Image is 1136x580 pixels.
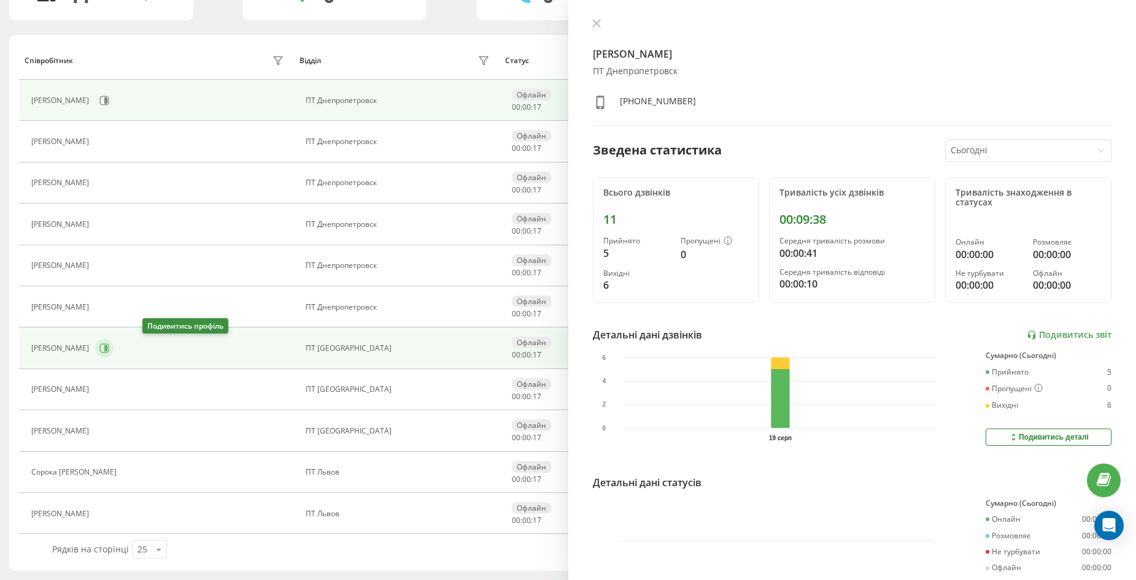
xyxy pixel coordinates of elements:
h4: [PERSON_NAME] [593,47,1112,61]
div: 00:00:00 [1033,278,1101,292]
div: Офлайн [512,337,551,348]
div: 00:00:00 [956,278,1024,292]
div: Середня тривалість відповіді [779,268,925,277]
div: 6 [1107,401,1111,410]
div: Open Intercom Messenger [1094,511,1124,540]
div: Офлайн [512,89,551,101]
div: Середня тривалість розмови [779,237,925,245]
div: Прийнято [603,237,671,245]
div: Детальні дані дзвінків [593,327,702,342]
div: 00:00:41 [779,246,925,261]
text: 0 [602,425,606,432]
div: Офлайн [512,502,551,514]
span: 00 [522,143,531,153]
div: : : [512,433,541,442]
span: 17 [533,308,541,319]
div: Сумарно (Сьогодні) [986,499,1111,508]
a: Подивитись звіт [1027,330,1111,340]
span: 17 [533,474,541,484]
div: Розмовляє [986,532,1030,540]
span: 00 [522,432,531,443]
span: 17 [533,515,541,525]
div: : : [512,516,541,525]
div: 0 [681,247,749,262]
span: 17 [533,226,541,236]
div: [PERSON_NAME] [31,509,92,518]
div: ПТ [GEOGRAPHIC_DATA] [306,385,492,394]
div: : : [512,227,541,235]
span: 00 [512,102,520,112]
div: Подивитись профіль [142,318,228,334]
div: Тривалість знаходження в статусах [956,188,1101,208]
span: 17 [533,102,541,112]
div: [PERSON_NAME] [31,427,92,435]
div: Статус [505,56,529,65]
div: 00:00:00 [1033,247,1101,262]
div: ПТ [GEOGRAPHIC_DATA] [306,427,492,435]
div: : : [512,186,541,194]
div: Онлайн [986,515,1021,524]
div: Офлайн [512,130,551,142]
div: Всього дзвінків [603,188,749,198]
span: 00 [512,267,520,278]
span: 17 [533,391,541,402]
div: 00:00:00 [956,247,1024,262]
div: [PERSON_NAME] [31,344,92,353]
div: Офлайн [986,563,1021,572]
div: [PERSON_NAME] [31,220,92,229]
span: 00 [512,226,520,236]
div: 0 [1107,384,1111,394]
div: 00:00:00 [1082,532,1111,540]
div: Тривалість усіх дзвінків [779,188,925,198]
span: 00 [512,143,520,153]
div: : : [512,392,541,401]
span: 00 [512,474,520,484]
span: 00 [522,185,531,195]
div: Вихідні [986,401,1018,410]
span: 17 [533,143,541,153]
div: Детальні дані статусів [593,475,701,490]
div: Сумарно (Сьогодні) [986,351,1111,360]
div: 00:00:00 [1082,515,1111,524]
text: 19 серп [769,435,792,441]
div: [PERSON_NAME] [31,137,92,146]
span: Рядків на сторінці [52,543,129,555]
span: 00 [512,349,520,360]
span: 17 [533,432,541,443]
div: 6 [603,278,671,292]
span: 00 [522,474,531,484]
div: Офлайн [512,378,551,390]
div: 00:09:38 [779,212,925,227]
div: Офлайн [1033,269,1101,278]
div: : : [512,103,541,112]
span: 00 [512,308,520,319]
div: Пропущені [986,384,1043,394]
div: ПТ [GEOGRAPHIC_DATA] [306,344,492,353]
span: 00 [522,349,531,360]
span: 17 [533,349,541,360]
div: Подивитись деталі [1008,432,1089,442]
div: Офлайн [512,419,551,431]
div: ПТ Днепропетровск [306,137,492,146]
span: 00 [522,102,531,112]
div: ПТ Днепропетровск [306,220,492,229]
text: 2 [602,401,606,408]
div: 11 [603,212,749,227]
div: Офлайн [512,254,551,266]
text: 4 [602,378,606,384]
div: Сорока [PERSON_NAME] [31,468,120,476]
div: ПТ Днепропетровск [306,178,492,187]
button: Подивитись деталі [986,429,1111,446]
div: ПТ Днепропетровск [306,96,492,105]
div: [PERSON_NAME] [31,261,92,270]
div: Не турбувати [956,269,1024,278]
div: ПТ Львов [306,509,492,518]
div: Зведена статистика [593,141,722,159]
div: 5 [603,246,671,261]
text: 6 [602,354,606,361]
div: [PHONE_NUMBER] [620,95,696,113]
div: : : [512,269,541,277]
span: 00 [522,391,531,402]
div: ПТ Днепропетровск [306,303,492,311]
div: ПТ Днепропетровск [593,66,1112,77]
